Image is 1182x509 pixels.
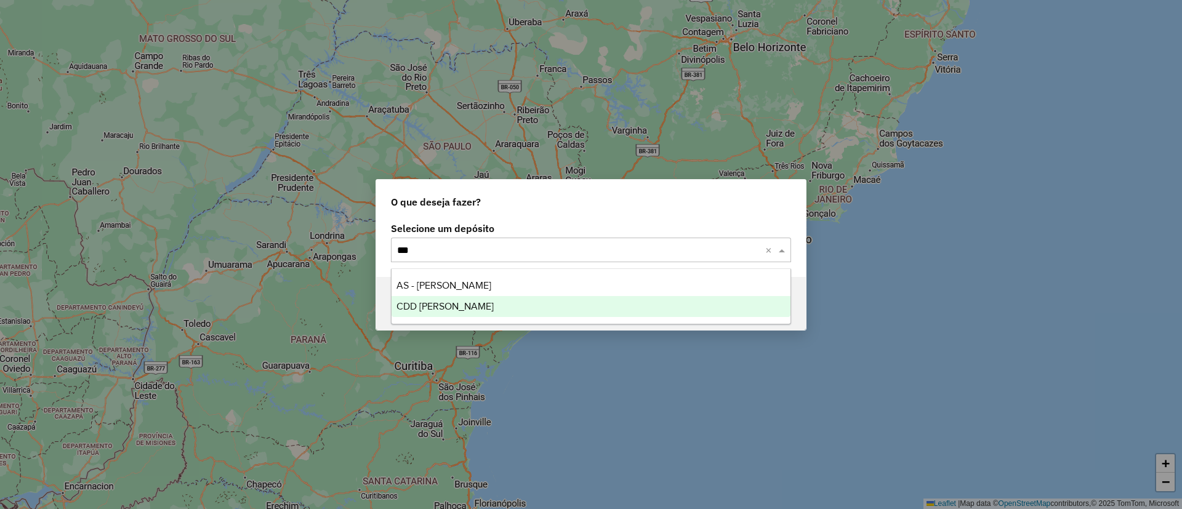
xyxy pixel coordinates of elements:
[396,301,494,311] span: CDD [PERSON_NAME]
[391,194,481,209] span: O que deseja fazer?
[765,242,776,257] span: Clear all
[391,268,791,324] ng-dropdown-panel: Options list
[396,280,491,291] span: AS - [PERSON_NAME]
[391,221,791,236] label: Selecione um depósito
